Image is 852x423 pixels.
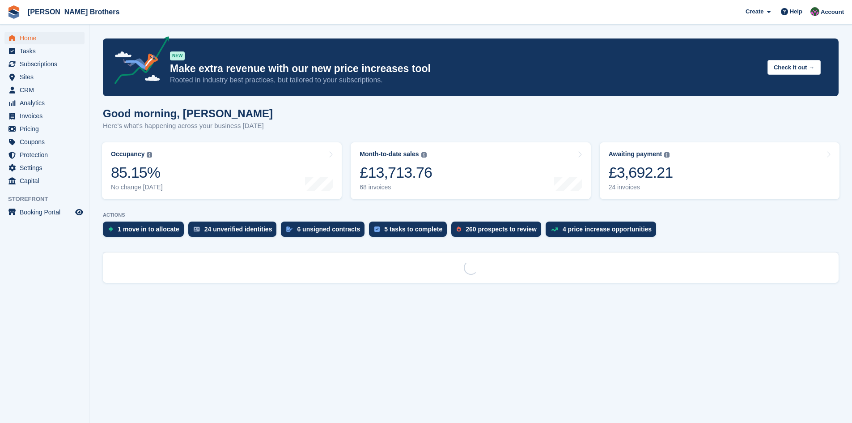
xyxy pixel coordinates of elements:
[374,226,380,232] img: task-75834270c22a3079a89374b754ae025e5fb1db73e45f91037f5363f120a921f8.svg
[20,45,73,57] span: Tasks
[810,7,819,16] img: Nick Wright
[563,226,652,233] div: 4 price increase opportunities
[4,32,85,44] a: menu
[108,226,113,232] img: move_ins_to_allocate_icon-fdf77a2bb77ea45bf5b3d319d69a93e2d87916cf1d5bf7949dd705db3b84f3ca.svg
[4,162,85,174] a: menu
[286,226,292,232] img: contract_signature_icon-13c848040528278c33f63329250d36e43548de30e8caae1d1a13099fd9432cc5.svg
[111,184,163,191] div: No change [DATE]
[8,195,89,204] span: Storefront
[102,142,342,199] a: Occupancy 85.15% No change [DATE]
[4,45,85,57] a: menu
[20,110,73,122] span: Invoices
[351,142,590,199] a: Month-to-date sales £13,713.76 68 invoices
[20,32,73,44] span: Home
[451,222,546,241] a: 260 prospects to review
[609,150,662,158] div: Awaiting payment
[297,226,360,233] div: 6 unsigned contracts
[4,123,85,135] a: menu
[111,150,144,158] div: Occupancy
[24,4,123,19] a: [PERSON_NAME] Brothers
[4,58,85,70] a: menu
[204,226,272,233] div: 24 unverified identities
[4,84,85,96] a: menu
[746,7,763,16] span: Create
[4,71,85,83] a: menu
[466,226,537,233] div: 260 prospects to review
[360,150,419,158] div: Month-to-date sales
[103,107,273,120] h1: Good morning, [PERSON_NAME]
[20,84,73,96] span: CRM
[170,75,760,85] p: Rooted in industry best practices, but tailored to your subscriptions.
[103,121,273,131] p: Here's what's happening across your business [DATE]
[767,60,821,75] button: Check it out →
[360,163,432,182] div: £13,713.76
[4,136,85,148] a: menu
[20,162,73,174] span: Settings
[4,97,85,109] a: menu
[551,227,558,231] img: price_increase_opportunities-93ffe204e8149a01c8c9dc8f82e8f89637d9d84a8eef4429ea346261dce0b2c0.svg
[20,175,73,187] span: Capital
[546,222,661,241] a: 4 price increase opportunities
[360,184,432,191] div: 68 invoices
[384,226,442,233] div: 5 tasks to complete
[4,175,85,187] a: menu
[609,163,673,182] div: £3,692.21
[821,8,844,17] span: Account
[103,212,839,218] p: ACTIONS
[4,149,85,161] a: menu
[600,142,839,199] a: Awaiting payment £3,692.21 24 invoices
[111,163,163,182] div: 85.15%
[194,226,200,232] img: verify_identity-adf6edd0f0f0b5bbfe63781bf79b02c33cf7c696d77639b501bdc392416b5a36.svg
[4,110,85,122] a: menu
[170,62,760,75] p: Make extra revenue with our new price increases tool
[609,184,673,191] div: 24 invoices
[20,58,73,70] span: Subscriptions
[20,71,73,83] span: Sites
[20,149,73,161] span: Protection
[118,226,179,233] div: 1 move in to allocate
[170,51,185,60] div: NEW
[664,152,670,158] img: icon-info-grey-7440780725fd019a000dd9b08b2336e03edf1995a4989e88bcd33f0948082b44.svg
[20,206,73,218] span: Booking Portal
[20,97,73,109] span: Analytics
[369,222,451,241] a: 5 tasks to complete
[7,5,21,19] img: stora-icon-8386f47178a22dfd0bd8f6a31ec36ba5ce8667c1dd55bd0f319d3a0aa187defe.svg
[107,36,170,87] img: price-adjustments-announcement-icon-8257ccfd72463d97f412b2fc003d46551f7dbcb40ab6d574587a9cd5c0d94...
[188,222,281,241] a: 24 unverified identities
[147,152,152,158] img: icon-info-grey-7440780725fd019a000dd9b08b2336e03edf1995a4989e88bcd33f0948082b44.svg
[457,226,461,232] img: prospect-51fa495bee0391a8d652442698ab0144808aea92771e9ea1ae160a38d050c398.svg
[281,222,369,241] a: 6 unsigned contracts
[4,206,85,218] a: menu
[790,7,802,16] span: Help
[421,152,427,158] img: icon-info-grey-7440780725fd019a000dd9b08b2336e03edf1995a4989e88bcd33f0948082b44.svg
[20,123,73,135] span: Pricing
[103,222,188,241] a: 1 move in to allocate
[74,207,85,218] a: Preview store
[20,136,73,148] span: Coupons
